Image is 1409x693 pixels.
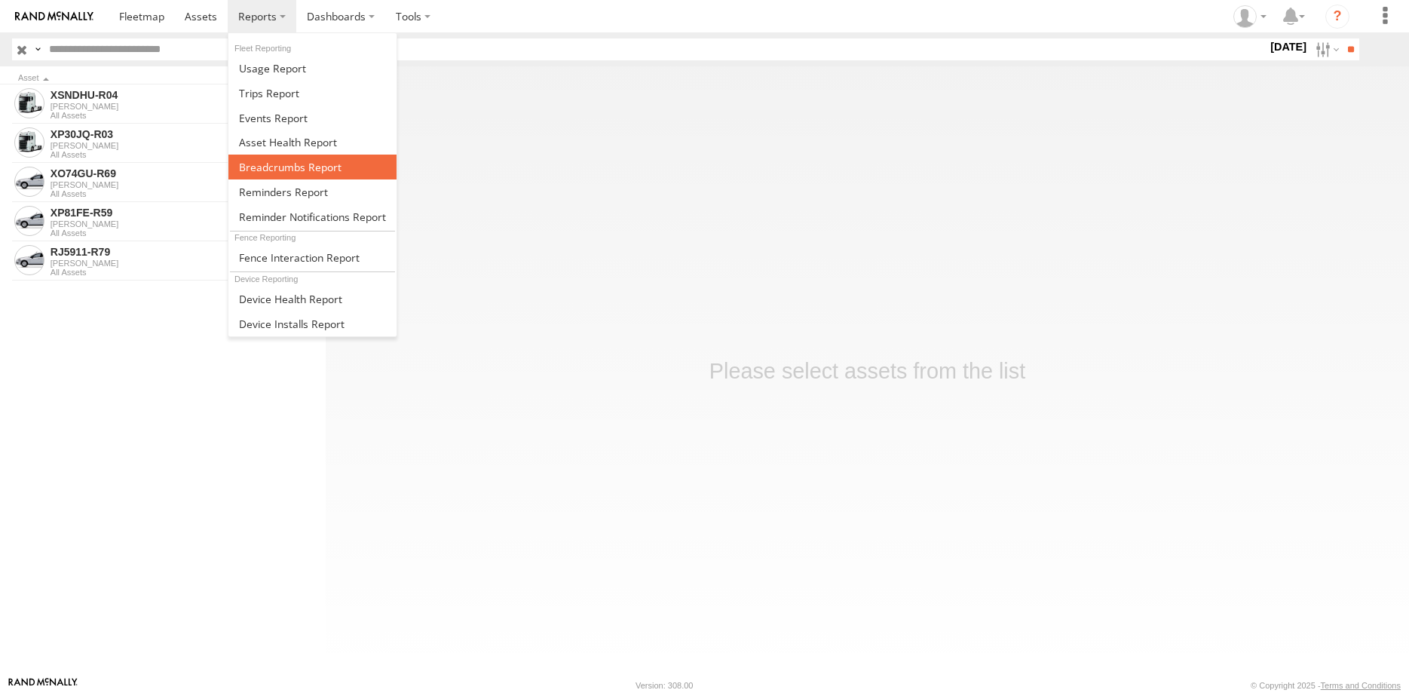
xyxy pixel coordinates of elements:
a: Terms and Conditions [1321,681,1401,690]
div: © Copyright 2025 - [1251,681,1401,690]
div: Version: 308.00 [636,681,693,690]
div: Quang MAC [1228,5,1272,28]
a: Usage Report [228,56,397,81]
a: Service Reminder Notifications Report [228,204,397,229]
div: XP30JQ-R03 - View Asset History [51,127,302,141]
div: XP81FE-R59 - View Asset History [51,206,302,219]
a: Device Installs Report [228,311,397,336]
div: XO74GU-R69 - View Asset History [51,167,302,180]
div: XSNDHU-R04 - View Asset History [51,88,302,102]
div: All Assets [51,189,302,198]
div: RJ5911-R79 - View Asset History [51,245,302,259]
div: All Assets [51,150,302,159]
label: [DATE] [1267,38,1309,55]
label: Search Query [32,38,44,60]
div: [PERSON_NAME] [51,180,302,189]
a: Trips Report [228,81,397,106]
div: All Assets [51,228,302,238]
div: [PERSON_NAME] [51,141,302,150]
div: Click to Sort [18,75,302,82]
a: Asset Health Report [228,130,397,155]
a: Device Health Report [228,287,397,311]
i: ? [1325,5,1349,29]
a: Breadcrumbs Report [228,155,397,179]
a: Fence Interaction Report [228,245,397,270]
div: All Assets [51,268,302,277]
label: Search Filter Options [1309,38,1342,60]
div: All Assets [51,111,302,120]
a: Full Events Report [228,106,397,130]
div: [PERSON_NAME] [51,102,302,111]
a: Visit our Website [8,678,78,693]
img: rand-logo.svg [15,11,93,22]
div: [PERSON_NAME] [51,259,302,268]
a: Reminders Report [228,179,397,204]
div: [PERSON_NAME] [51,219,302,228]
